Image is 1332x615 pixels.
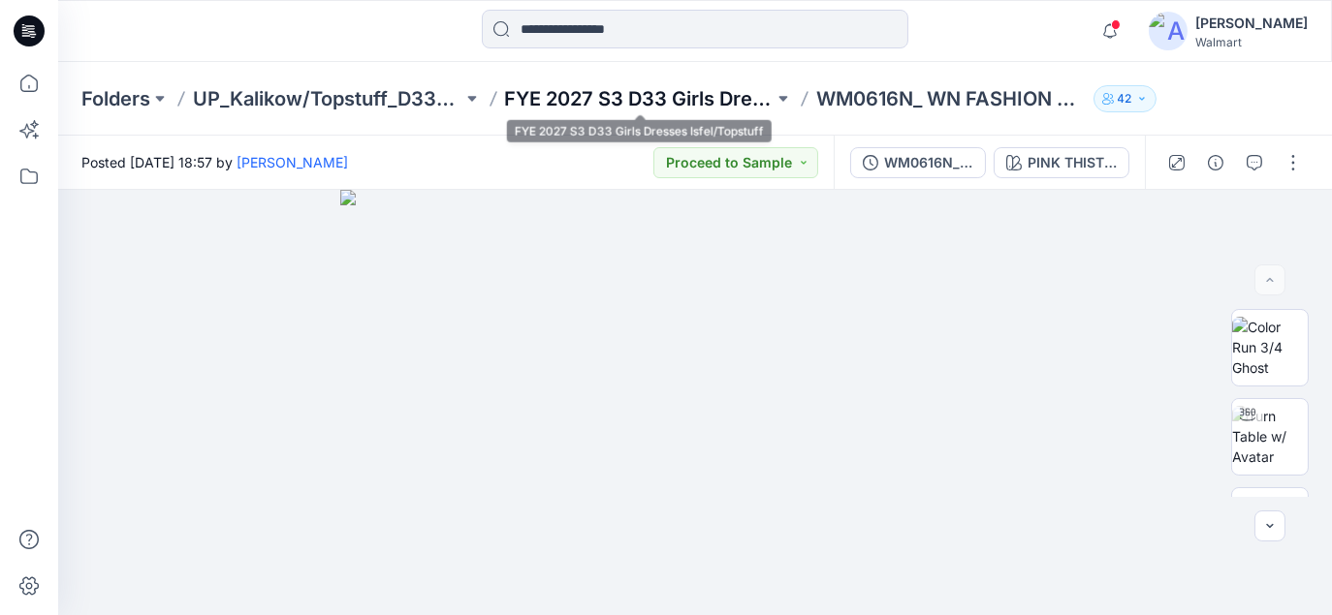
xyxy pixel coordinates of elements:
span: Posted [DATE] 18:57 by [81,152,348,172]
a: UP_Kalikow/Topstuff_D33_Girls Dresses [193,85,462,112]
button: 42 [1094,85,1157,112]
p: 42 [1118,88,1132,109]
a: [PERSON_NAME] [237,154,348,170]
p: WM0616N_ WN FASHION DRESS 1 [816,85,1086,112]
div: [PERSON_NAME] [1195,12,1308,35]
a: FYE 2027 S3 D33 Girls Dresses Isfel/Topstuff [505,85,775,112]
button: WM0616N_ WN TULLE DRESS [850,147,986,178]
div: Walmart [1195,35,1308,49]
div: PINK THISTLE [1028,152,1117,173]
img: Turn Table w/ Avatar [1232,406,1308,467]
img: Color Run 3/4 Ghost [1232,317,1308,378]
button: Details [1200,147,1231,178]
div: WM0616N_ WN TULLE DRESS [884,152,973,173]
img: eyJhbGciOiJIUzI1NiIsImtpZCI6IjAiLCJzbHQiOiJzZXMiLCJ0eXAiOiJKV1QifQ.eyJkYXRhIjp7InR5cGUiOiJzdG9yYW... [340,190,1050,615]
button: PINK THISTLE [994,147,1129,178]
img: avatar [1149,12,1188,50]
a: Folders [81,85,150,112]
